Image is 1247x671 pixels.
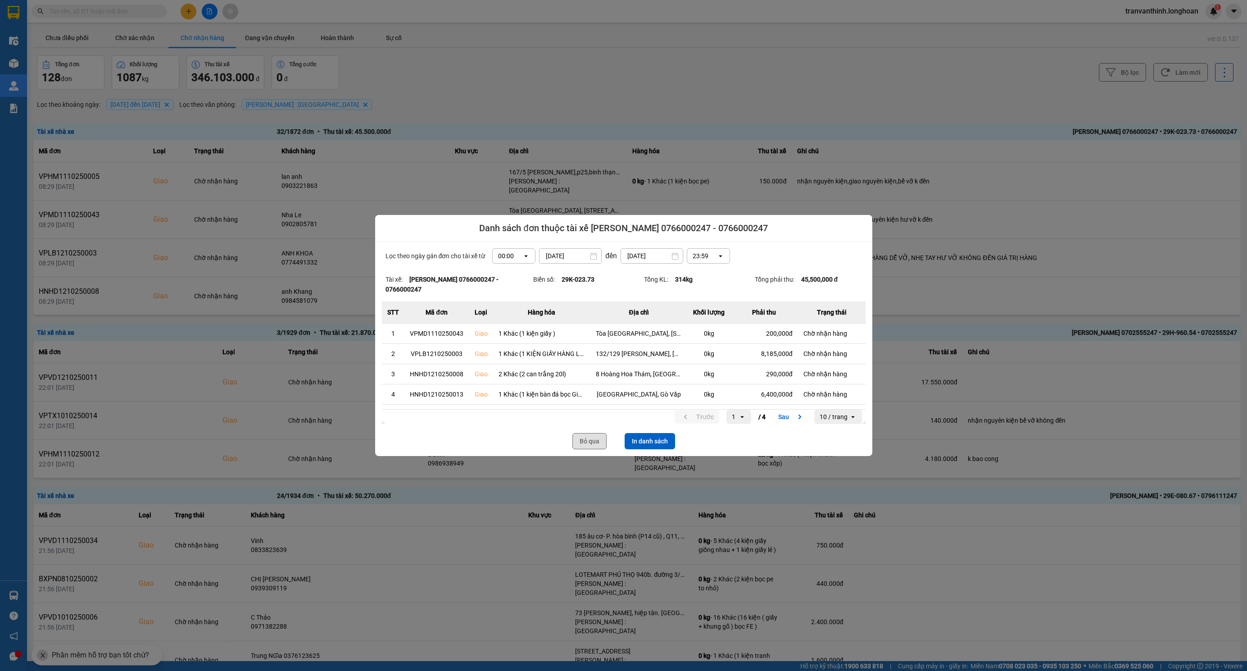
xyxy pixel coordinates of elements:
[475,349,488,358] div: Giao
[801,276,838,283] strong: 45,500,000 đ
[499,370,585,379] div: 2 Khác (2 can trắng 20l)
[590,301,688,324] th: Địa chỉ
[675,410,719,424] button: previous page. current page 1 / 4
[693,390,725,399] div: 0 kg
[798,301,866,324] th: Trạng thái
[387,349,399,358] div: 2
[736,329,793,338] div: 200,000 đ
[730,301,798,324] th: Phải thu
[479,222,767,234] span: Danh sách đơn thuộc tài xế [PERSON_NAME] 0766000247 - 0766000247
[475,370,488,379] div: Giao
[596,349,682,358] div: 132/129 [PERSON_NAME], [GEOGRAPHIC_DATA], [GEOGRAPHIC_DATA], [GEOGRAPHIC_DATA]
[736,390,793,399] div: 6,400,000 đ
[625,433,675,449] button: In danh sách
[410,329,464,338] div: VPMD1110250043
[499,390,585,399] div: 1 Khác (1 kiện bàn đá bọc Giấy PE)
[736,349,793,358] div: 8,185,000 đ
[803,329,860,338] div: Chờ nhận hàng
[773,410,811,424] button: next page. current page 1 / 4
[602,250,621,261] div: đến
[709,251,710,260] input: Selected 23:59. Select a time, 24-hour format.
[736,370,793,379] div: 290,000 đ
[410,370,464,379] div: HNHD1210250008
[540,249,601,263] input: Select a date.
[803,370,860,379] div: Chờ nhận hàng
[499,329,585,338] div: 1 Khác (1 kiện giấy )
[475,390,488,399] div: Giao
[621,249,683,263] input: Select a date.
[385,276,499,293] strong: [PERSON_NAME] 0766000247 - 0766000247
[717,252,724,260] svg: open
[732,412,735,421] div: 1
[562,276,594,283] strong: 29K-023.73
[493,301,590,324] th: Hàng hóa
[572,433,607,449] button: Bỏ qua
[803,390,860,399] div: Chờ nhận hàng
[675,276,693,283] strong: 314 kg
[515,251,516,260] input: Selected 00:00. Select a time, 24-hour format.
[382,248,866,264] div: Lọc theo ngày gán đơn cho tài xế từ
[387,329,399,338] div: 1
[693,251,708,260] div: 23:59
[498,251,514,260] div: 00:00
[755,274,866,294] div: Tổng phải thu:
[475,329,488,338] div: Giao
[848,412,849,421] input: Selected 10 / trang.
[849,413,857,420] svg: open
[596,390,682,399] div: [GEOGRAPHIC_DATA], Gò Vấp
[375,215,872,456] div: dialog
[522,252,530,260] svg: open
[387,390,399,399] div: 4
[387,370,399,379] div: 3
[596,329,682,338] div: Tòa [GEOGRAPHIC_DATA], [STREET_ADDRESS][PERSON_NAME][PERSON_NAME]
[410,349,464,358] div: VPLB1210250003
[596,370,682,379] div: 8 Hoàng Hoa Thám, [GEOGRAPHIC_DATA]
[385,274,533,294] div: Tài xế:
[499,349,585,358] div: 1 Khác (1 KIỆN GIẤY HÀNG LÒ NƯỚNG)
[693,370,725,379] div: 0 kg
[803,349,860,358] div: Chờ nhận hàng
[533,274,644,294] div: Biển số:
[382,301,404,324] th: STT
[469,301,493,324] th: Loại
[758,411,766,422] span: / 4
[688,301,730,324] th: Khối lượng
[404,301,469,324] th: Mã đơn
[410,390,464,399] div: HNHD1210250013
[644,274,755,294] div: Tổng KL:
[693,349,725,358] div: 0 kg
[739,413,746,420] svg: open
[820,412,848,421] div: 10 / trang
[693,329,725,338] div: 0 kg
